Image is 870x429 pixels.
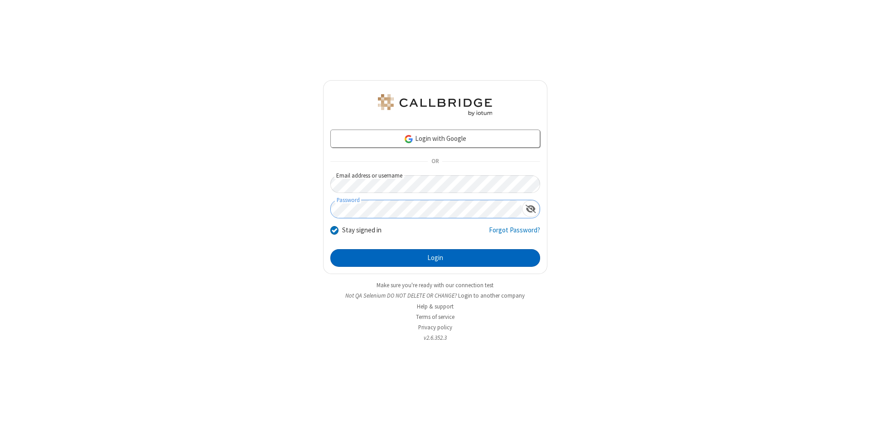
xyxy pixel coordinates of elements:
a: Privacy policy [418,323,452,331]
li: v2.6.352.3 [323,333,547,342]
label: Stay signed in [342,225,382,236]
img: QA Selenium DO NOT DELETE OR CHANGE [376,94,494,116]
button: Login to another company [458,291,525,300]
li: Not QA Selenium DO NOT DELETE OR CHANGE? [323,291,547,300]
img: google-icon.png [404,134,414,144]
span: OR [428,155,442,168]
button: Login [330,249,540,267]
input: Email address or username [330,175,540,193]
iframe: Chat [847,405,863,423]
a: Forgot Password? [489,225,540,242]
a: Terms of service [416,313,454,321]
a: Login with Google [330,130,540,148]
input: Password [331,200,522,218]
div: Show password [522,200,540,217]
a: Make sure you're ready with our connection test [377,281,493,289]
a: Help & support [417,303,454,310]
